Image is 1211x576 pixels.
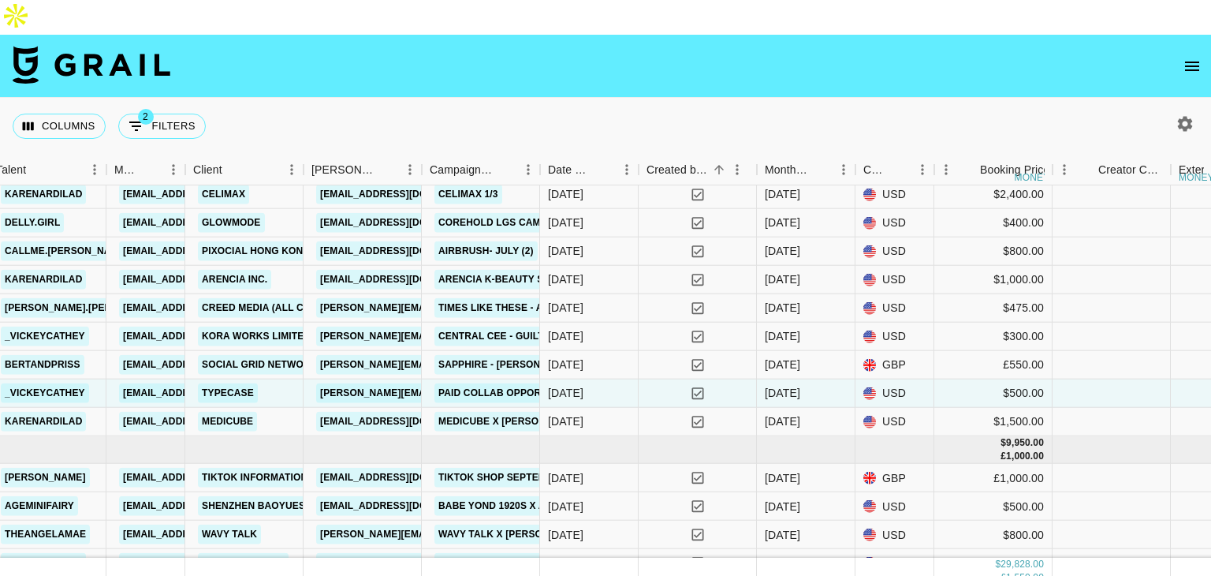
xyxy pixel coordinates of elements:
[765,555,800,570] div: Aug '25
[118,114,206,139] button: Show filters
[934,323,1053,351] div: $300.00
[548,357,583,372] div: 28/07/2025
[119,383,296,403] a: [EMAIL_ADDRESS][DOMAIN_NAME]
[114,155,140,185] div: Manager
[593,159,615,181] button: Sort
[1053,158,1076,181] button: Menu
[434,185,502,204] a: CELIMAX 1/3
[1,468,90,488] a: [PERSON_NAME]
[434,412,587,432] a: Medicube X [PERSON_NAME]
[863,155,889,185] div: Currency
[316,412,493,432] a: [EMAIL_ADDRESS][DOMAIN_NAME]
[855,294,934,323] div: USD
[1006,450,1044,463] div: 1,000.00
[765,186,800,202] div: Jul '25
[119,298,296,318] a: [EMAIL_ADDRESS][DOMAIN_NAME]
[376,159,398,181] button: Sort
[1,185,86,204] a: karenardilad
[889,159,911,181] button: Sort
[855,464,934,492] div: GBP
[198,468,449,488] a: TikTok Information Technologies UK Limited
[198,298,362,318] a: Creed Media (All Campaigns)
[13,114,106,139] button: Select columns
[765,526,800,542] div: Aug '25
[855,266,934,294] div: USD
[516,158,540,181] button: Menu
[646,155,708,185] div: Created by Grail Team
[119,270,296,290] a: [EMAIL_ADDRESS][DOMAIN_NAME]
[1,355,84,375] a: bertandpriss
[13,46,170,84] img: Grail Talent
[934,209,1053,238] div: $400.00
[26,159,48,181] button: Sort
[832,158,855,181] button: Menu
[83,158,106,181] button: Menu
[434,213,575,233] a: CoreHold Lgs Camapgin
[855,181,934,209] div: USD
[434,241,538,261] a: Airbrush- July (2)
[725,158,749,181] button: Menu
[198,327,315,346] a: KORA WORKS LIMITED
[855,380,934,408] div: USD
[434,496,594,516] a: Babe Yond 1920s X Annalyse
[198,213,265,233] a: GLOWMODE
[1000,450,1006,463] div: £
[765,385,800,401] div: Jul '25
[316,241,493,261] a: [EMAIL_ADDRESS][DOMAIN_NAME]
[198,270,271,290] a: Arencia Inc.
[855,323,934,351] div: USD
[398,158,422,181] button: Menu
[548,526,583,542] div: 18/08/2025
[615,158,639,181] button: Menu
[434,468,739,488] a: TikTok Shop September Promotion [GEOGRAPHIC_DATA]
[995,558,1000,571] div: $
[765,469,800,485] div: Aug '25
[119,412,296,432] a: [EMAIL_ADDRESS][DOMAIN_NAME]
[911,158,934,181] button: Menu
[198,355,363,375] a: Social Grid Network Limited
[430,155,494,185] div: Campaign (Type)
[119,213,296,233] a: [EMAIL_ADDRESS][DOMAIN_NAME]
[316,270,493,290] a: [EMAIL_ADDRESS][DOMAIN_NAME]
[765,271,800,287] div: Jul '25
[934,266,1053,294] div: $1,000.00
[765,300,800,316] div: Jul '25
[980,155,1049,185] div: Booking Price
[311,155,376,185] div: [PERSON_NAME]
[855,155,934,185] div: Currency
[548,385,583,401] div: 28/07/2025
[434,525,591,544] a: Wavy talk X [PERSON_NAME]
[855,351,934,380] div: GBP
[316,468,493,488] a: [EMAIL_ADDRESS][DOMAIN_NAME]
[708,159,730,181] button: Sort
[1098,155,1163,185] div: Creator Commmission Override
[1,412,86,432] a: karenardilad
[765,357,800,372] div: Jul '25
[434,298,611,318] a: Times Like These - Addisonraee
[1,525,90,544] a: theangelamae
[548,498,583,514] div: 18/08/2025
[422,155,540,185] div: Campaign (Type)
[765,243,800,259] div: Jul '25
[316,213,493,233] a: [EMAIL_ADDRESS][DOMAIN_NAME]
[119,241,296,261] a: [EMAIL_ADDRESS][DOMAIN_NAME]
[855,238,934,266] div: USD
[1000,558,1044,571] div: 29,828.00
[106,155,185,185] div: Manager
[765,498,800,514] div: Aug '25
[548,271,583,287] div: 05/07/2025
[198,241,356,261] a: Pixocial Hong Kong Limited
[855,408,934,436] div: USD
[639,155,757,185] div: Created by Grail Team
[434,327,591,346] a: Central Cee - Guilt Trippin’
[198,185,249,204] a: Celimax
[548,300,583,316] div: 14/07/2025
[934,181,1053,209] div: $2,400.00
[119,327,296,346] a: [EMAIL_ADDRESS][DOMAIN_NAME]
[222,159,244,181] button: Sort
[548,413,583,429] div: 28/07/2025
[1,213,64,233] a: delly.girl
[548,215,583,230] div: 05/07/2025
[810,159,832,181] button: Sort
[934,521,1053,549] div: $800.00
